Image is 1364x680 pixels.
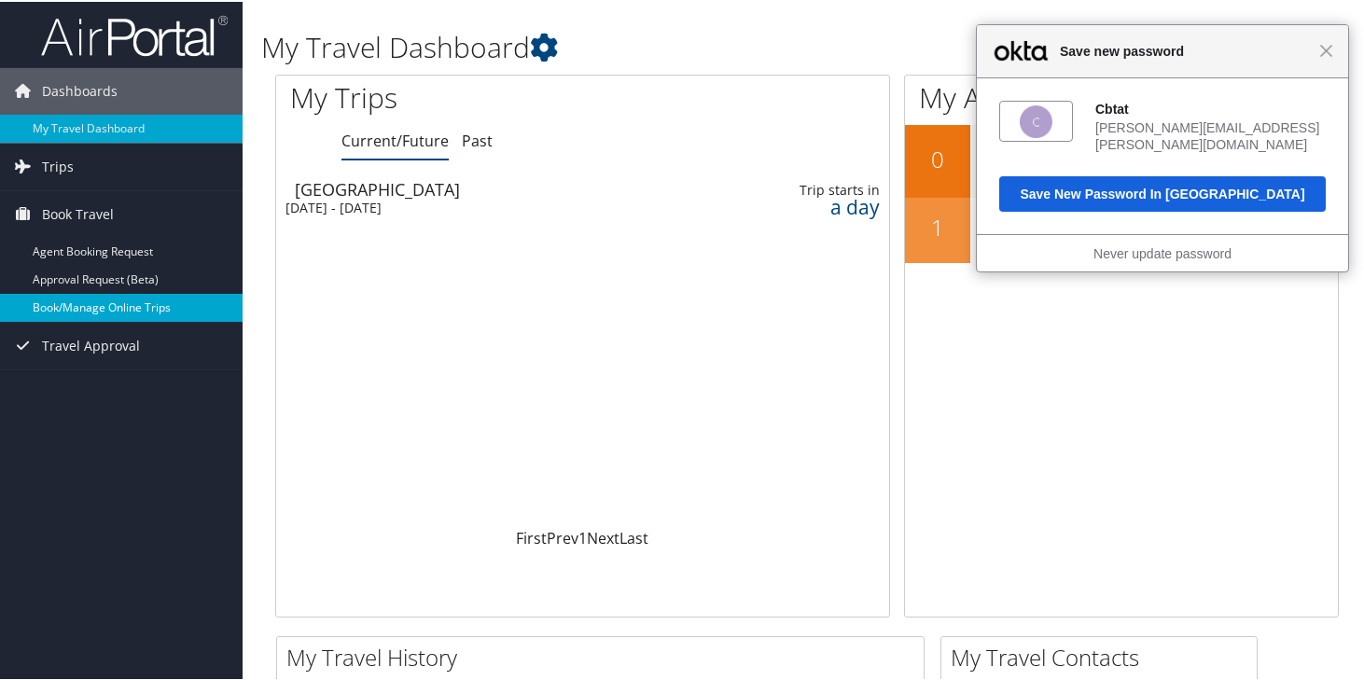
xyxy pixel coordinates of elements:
[290,76,619,116] h1: My Trips
[462,129,493,149] a: Past
[341,129,449,149] a: Current/Future
[951,640,1257,672] h2: My Travel Contacts
[747,197,879,214] div: a day
[747,180,879,197] div: Trip starts in
[1319,42,1333,56] span: Close
[1051,38,1319,61] span: Save new password
[905,210,970,242] h2: 1
[619,526,648,547] a: Last
[286,640,924,672] h2: My Travel History
[905,76,1338,116] h1: My Action Items
[261,26,989,65] h1: My Travel Dashboard
[587,526,619,547] a: Next
[42,321,140,368] span: Travel Approval
[547,526,578,547] a: Prev
[42,142,74,188] span: Trips
[42,66,118,113] span: Dashboards
[1095,99,1326,116] div: Cbtat
[285,198,678,215] div: [DATE] - [DATE]
[41,12,228,56] img: airportal-logo.png
[578,526,587,547] a: 1
[1093,244,1232,259] a: Never update password
[905,123,1338,195] a: 0Travel Approvals Pending (Advisor Booked)
[1095,118,1326,151] div: [PERSON_NAME][EMAIL_ADDRESS][PERSON_NAME][DOMAIN_NAME]
[295,179,688,196] div: [GEOGRAPHIC_DATA]
[905,142,970,173] h2: 0
[516,526,547,547] a: First
[42,189,114,236] span: Book Travel
[999,174,1326,210] button: Save New Password in [GEOGRAPHIC_DATA]
[905,196,1338,261] a: 1Trips Missing Hotels
[1205,9,1353,65] a: [PERSON_NAME]
[1020,104,1052,136] img: fs05c799kvovK71zG5d7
